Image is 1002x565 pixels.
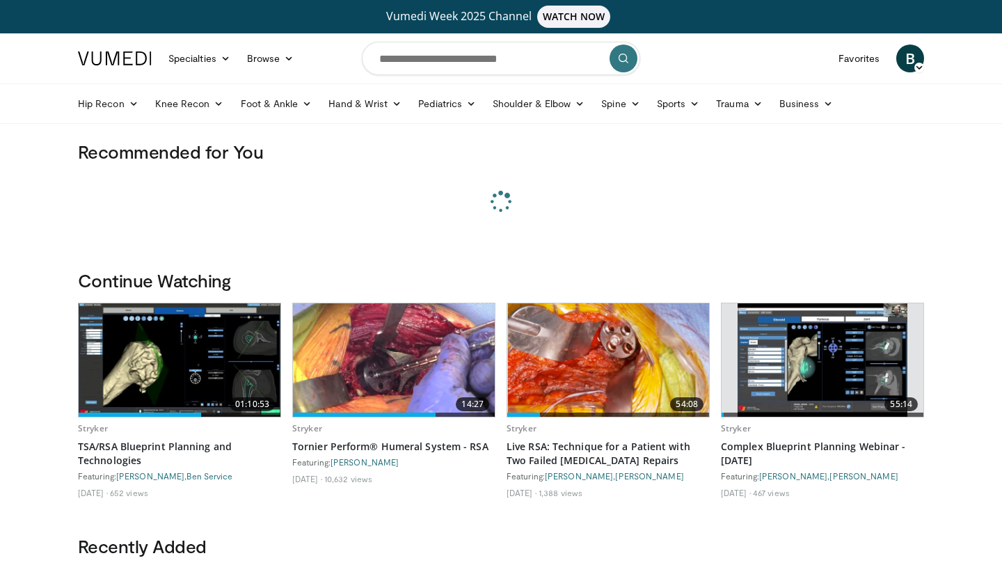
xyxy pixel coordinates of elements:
[771,90,842,118] a: Business
[186,471,232,481] a: Ben Service
[324,473,372,484] li: 10,632 views
[230,397,275,411] span: 01:10:53
[507,422,536,434] a: Stryker
[78,51,152,65] img: VuMedi Logo
[293,303,495,417] a: 14:27
[896,45,924,72] a: B
[507,303,709,417] a: 54:08
[292,473,322,484] li: [DATE]
[484,90,593,118] a: Shoulder & Elbow
[292,440,495,454] a: Tornier Perform® Humeral System - RSA
[670,397,703,411] span: 54:08
[507,303,709,417] img: 2e4b163c-905d-407f-9f22-9a5aaaf77431.png.620x360_q85_upscale.png
[78,535,924,557] h3: Recently Added
[759,471,827,481] a: [PERSON_NAME]
[79,303,280,417] a: 01:10:53
[362,42,640,75] input: Search topics, interventions
[320,90,410,118] a: Hand & Wrist
[507,470,710,482] div: Featuring: ,
[721,470,924,482] div: Featuring: ,
[593,90,648,118] a: Spine
[80,6,922,28] a: Vumedi Week 2025 ChannelWATCH NOW
[615,471,683,481] a: [PERSON_NAME]
[884,397,918,411] span: 55:14
[722,303,923,417] a: 55:14
[721,422,751,434] a: Stryker
[830,45,888,72] a: Favorites
[753,487,790,498] li: 467 views
[292,422,322,434] a: Stryker
[78,470,281,482] div: Featuring: ,
[116,471,184,481] a: [PERSON_NAME]
[507,440,710,468] a: Live RSA: Technique for a Patient with Two Failed [MEDICAL_DATA] Repairs
[293,303,495,417] img: c16ff475-65df-4a30-84a2-4b6c3a19e2c7.620x360_q85_upscale.jpg
[78,440,281,468] a: TSA/RSA Blueprint Planning and Technologies
[456,397,489,411] span: 14:27
[78,141,924,163] h3: Recommended for You
[147,90,232,118] a: Knee Recon
[410,90,484,118] a: Pediatrics
[232,90,321,118] a: Foot & Ankle
[537,6,611,28] span: WATCH NOW
[78,422,108,434] a: Stryker
[160,45,239,72] a: Specialties
[110,487,148,498] li: 652 views
[545,471,613,481] a: [PERSON_NAME]
[649,90,708,118] a: Sports
[70,90,147,118] a: Hip Recon
[507,487,536,498] li: [DATE]
[721,487,751,498] li: [DATE]
[539,487,582,498] li: 1,388 views
[239,45,303,72] a: Browse
[708,90,771,118] a: Trauma
[738,303,908,417] img: 2640b230-daff-4365-83bd-21e2b960ecb5.620x360_q85_upscale.jpg
[721,440,924,468] a: Complex Blueprint Planning Webinar - [DATE]
[79,303,280,417] img: a4d3b802-610a-4c4d-91a4-ffc1b6f0ec47.620x360_q85_upscale.jpg
[292,456,495,468] div: Featuring:
[829,471,898,481] a: [PERSON_NAME]
[78,269,924,292] h3: Continue Watching
[78,487,108,498] li: [DATE]
[331,457,399,467] a: [PERSON_NAME]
